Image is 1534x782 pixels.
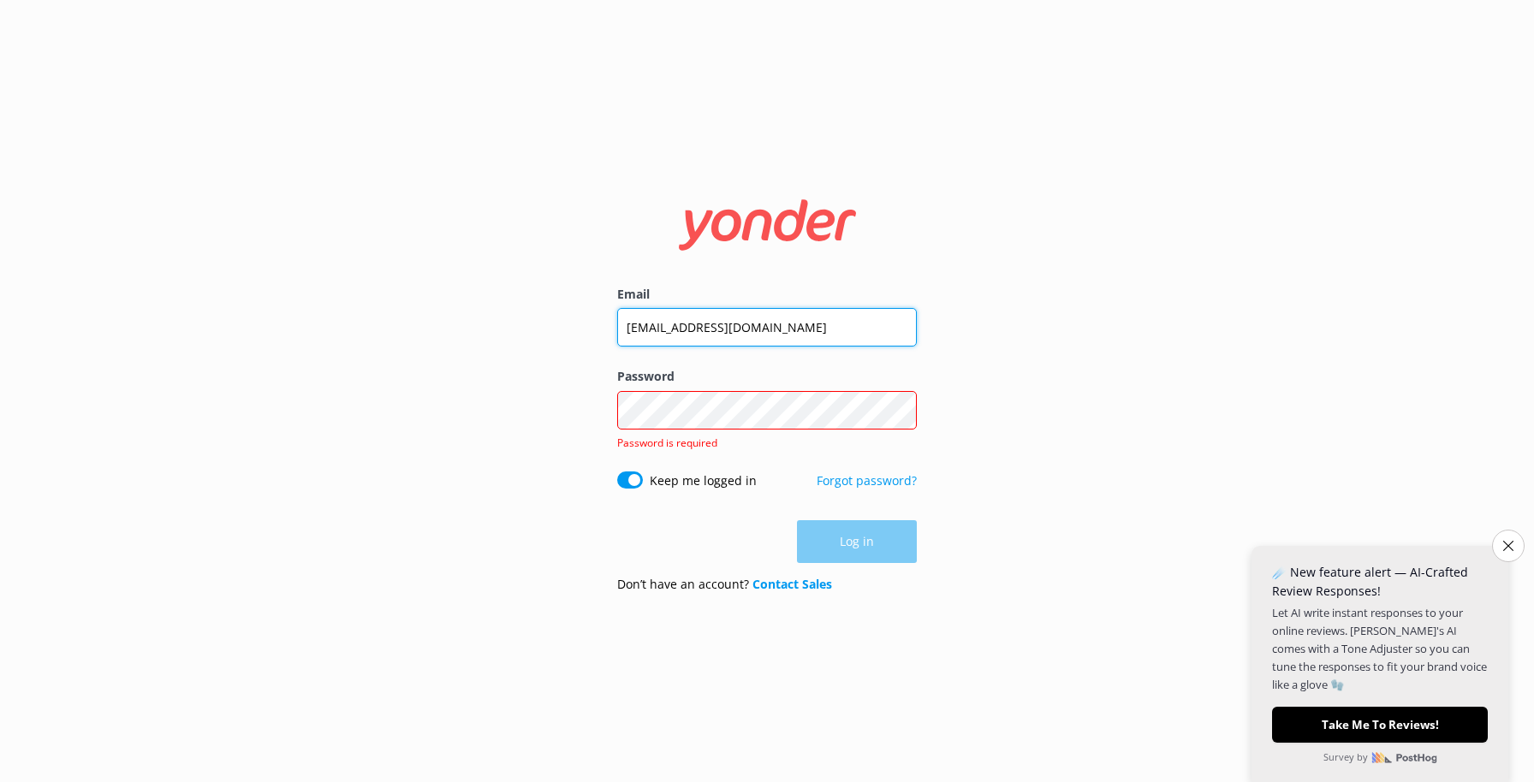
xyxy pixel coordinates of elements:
a: Contact Sales [752,576,832,592]
button: Show password [883,393,917,427]
label: Keep me logged in [650,471,757,490]
label: Email [617,285,917,304]
p: Don’t have an account? [617,575,832,594]
input: user@emailaddress.com [617,308,917,347]
a: Forgot password? [817,472,917,489]
label: Password [617,367,917,386]
span: Password is required [617,435,717,450]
